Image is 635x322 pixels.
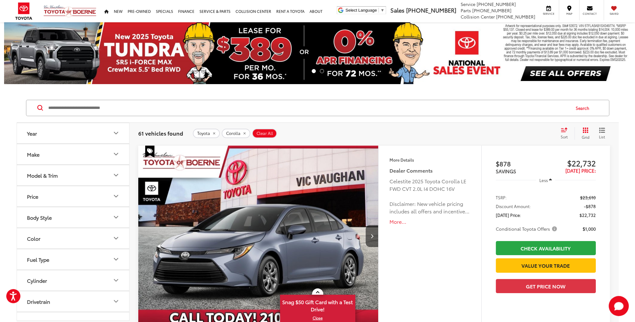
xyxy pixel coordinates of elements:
[390,6,405,14] span: Sales
[346,8,377,13] span: Select Language
[252,129,277,138] button: Clear All
[539,177,548,183] span: Less
[17,123,130,143] button: YearYear
[472,7,511,13] span: [PHONE_NUMBER]
[226,131,241,136] span: Corolla
[461,1,475,7] span: Service
[281,295,355,314] span: Snag $50 Gift Card with a Test Drive!
[496,212,521,218] span: [DATE] Price:
[17,144,130,164] button: MakeMake
[346,8,384,13] a: Select Language​
[583,226,596,232] span: $1,000
[27,193,38,199] div: Price
[477,1,516,7] span: [PHONE_NUMBER]
[583,12,597,16] span: Contact
[496,168,516,174] span: SAVINGS
[112,150,120,158] div: Make
[570,100,598,116] button: Search
[561,134,568,139] span: Sort
[574,127,594,140] button: Grid View
[496,13,535,20] span: [PHONE_NUMBER]
[193,129,220,138] button: remove Toyota
[197,131,210,136] span: Toyota
[582,134,590,140] span: Grid
[389,218,470,225] button: More...
[4,21,631,84] img: New 2025 Toyota Tundra
[112,276,120,284] div: Cylinder
[496,258,596,272] a: Value Your Trade
[112,255,120,263] div: Fuel Type
[17,270,130,291] button: CylinderCylinder
[17,228,130,249] button: ColorColor
[584,203,596,209] span: -$878
[580,194,596,201] span: $23,610
[496,203,531,209] span: Discount Amount:
[607,12,621,16] span: Saved
[112,171,120,179] div: Model & Trim
[609,296,629,316] button: Toggle Chat Window
[27,214,52,220] div: Body Style
[599,134,605,139] span: List
[17,207,130,228] button: Body StyleBody Style
[112,192,120,200] div: Price
[389,167,470,174] h5: Dealer Comments
[27,130,37,136] div: Year
[112,234,120,242] div: Color
[461,13,495,20] span: Collision Center
[562,12,576,16] span: Map
[496,159,546,168] span: $878
[17,165,130,185] button: Model & TrimModel & Trim
[565,167,596,174] span: [DATE] Price:
[406,6,456,14] span: [PHONE_NUMBER]
[380,8,384,13] span: ▼
[27,298,50,304] div: Drivetrain
[461,7,471,13] span: Parts
[536,174,555,186] button: Less
[27,256,49,262] div: Fuel Type
[222,129,250,138] button: remove Corolla
[496,194,507,201] span: TSRP:
[112,213,120,221] div: Body Style
[579,212,596,218] span: $22,732
[558,127,574,140] button: Select sort value
[366,225,378,247] button: Next image
[27,151,40,157] div: Make
[496,279,596,293] button: Get Price Now
[546,158,596,168] span: $22,732
[17,186,130,207] button: PricePrice
[145,146,155,158] span: Special
[609,296,629,316] svg: Start Chat
[112,298,120,305] div: Drivetrain
[27,277,47,283] div: Cylinder
[496,241,596,255] a: Check Availability
[17,291,130,312] button: DrivetrainDrivetrain
[389,158,470,162] h4: More Details
[389,177,470,215] div: Celestite 2025 Toyota Corolla LE FWD CVT 2.0L I4 DOHC 16V Disclaimer: New vehicle pricing include...
[496,226,559,232] button: Conditional Toyota Offers
[257,131,273,136] span: Clear All
[496,226,558,232] span: Conditional Toyota Offers
[43,5,97,18] img: Vic Vaughan Toyota of Boerne
[17,249,130,270] button: Fuel TypeFuel Type
[27,172,58,178] div: Model & Trim
[138,129,183,137] span: 61 vehicles found
[542,12,556,16] span: Service
[48,100,570,115] input: Search by Make, Model, or Keyword
[594,127,610,140] button: List View
[27,235,40,241] div: Color
[112,129,120,137] div: Year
